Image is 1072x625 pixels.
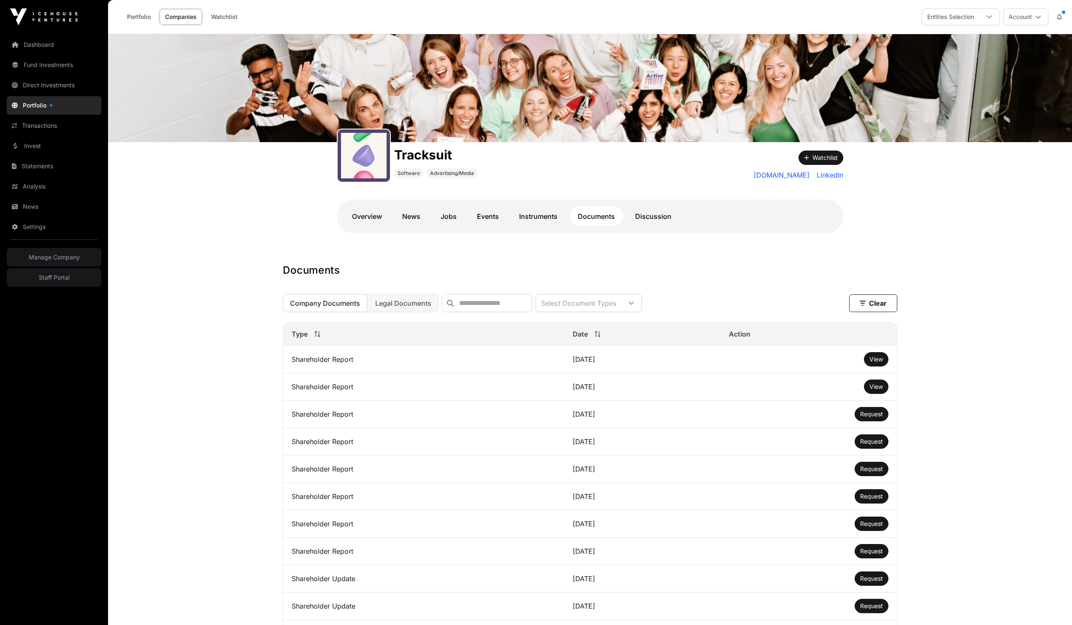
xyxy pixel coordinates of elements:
td: Shareholder Report [283,346,564,373]
button: Request [855,571,888,586]
td: Shareholder Report [283,483,564,510]
a: News [7,197,101,216]
button: Request [855,489,888,504]
a: Request [860,492,883,501]
button: Watchlist [799,151,843,165]
span: Request [860,547,883,555]
button: Request [855,517,888,531]
a: Request [860,410,883,418]
div: Entities Selection [922,9,979,25]
img: gotracksuit_logo.jpeg [341,133,387,178]
a: Watchlist [206,9,243,25]
td: [DATE] [564,565,720,593]
button: Company Documents [283,294,367,312]
button: View [864,380,888,394]
button: Account [1003,8,1048,25]
td: Shareholder Report [283,455,564,483]
a: Events [468,206,507,226]
td: [DATE] [564,346,720,373]
a: Request [860,574,883,583]
td: Shareholder Update [283,565,564,593]
a: Dashboard [7,35,101,54]
a: Request [860,465,883,473]
div: Select Document Types [536,294,621,312]
td: [DATE] [564,401,720,428]
a: Portfolio [7,96,101,115]
span: Type [292,329,308,339]
span: Request [860,410,883,418]
a: Portfolio [122,9,156,25]
a: Documents [569,206,623,226]
span: Request [860,438,883,445]
a: News [394,206,429,226]
td: Shareholder Report [283,373,564,401]
a: Request [860,437,883,446]
nav: Tabs [344,206,836,226]
td: Shareholder Update [283,593,564,620]
button: Request [855,462,888,476]
td: Shareholder Report [283,510,564,538]
td: [DATE] [564,538,720,565]
button: Clear [849,294,897,312]
a: Companies [160,9,202,25]
span: Software [398,170,420,177]
span: View [869,383,883,390]
a: Jobs [432,206,465,226]
span: Date [573,329,588,339]
button: Request [855,544,888,558]
button: View [864,352,888,366]
iframe: Chat Widget [1030,585,1072,625]
h1: Tracksuit [394,147,477,162]
button: Legal Documents [368,294,439,312]
a: LinkedIn [813,170,843,180]
img: Tracksuit [108,34,1072,142]
h1: Documents [283,264,897,277]
a: Statements [7,157,101,175]
a: Request [860,602,883,610]
a: Staff Portal [7,268,101,287]
a: Request [860,547,883,555]
span: Company Documents [290,299,360,307]
button: Request [855,434,888,449]
td: [DATE] [564,428,720,455]
a: View [869,355,883,364]
span: Action [729,329,750,339]
a: Direct Investments [7,76,101,94]
td: [DATE] [564,373,720,401]
a: Overview [344,206,390,226]
a: Analysis [7,177,101,196]
td: [DATE] [564,483,720,510]
a: Manage Company [7,248,101,267]
td: Shareholder Report [283,401,564,428]
a: Fund Investments [7,56,101,74]
a: Request [860,520,883,528]
span: Legal Documents [375,299,431,307]
a: Invest [7,137,101,155]
a: Instruments [511,206,566,226]
button: Request [855,599,888,613]
td: [DATE] [564,510,720,538]
td: Shareholder Report [283,538,564,565]
span: Request [860,575,883,582]
span: Request [860,520,883,527]
span: View [869,356,883,363]
td: Shareholder Report [283,428,564,455]
td: [DATE] [564,593,720,620]
a: Transactions [7,116,101,135]
a: [DOMAIN_NAME] [754,170,810,180]
span: Request [860,493,883,500]
a: Settings [7,218,101,236]
img: Icehouse Ventures Logo [10,8,78,25]
a: View [869,383,883,391]
button: Request [855,407,888,421]
a: Discussion [627,206,680,226]
span: Advertising/Media [430,170,474,177]
td: [DATE] [564,455,720,483]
